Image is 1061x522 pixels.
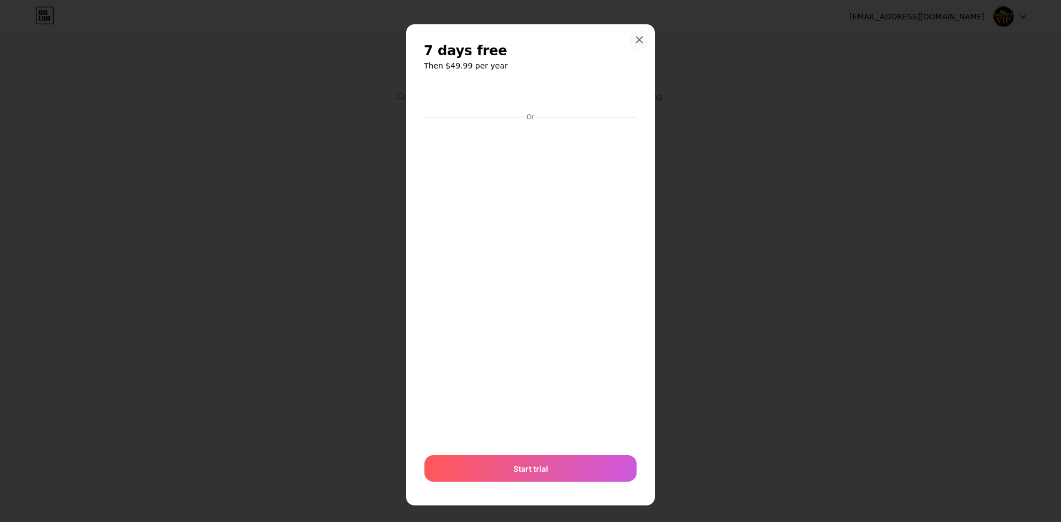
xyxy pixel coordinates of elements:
h6: Then $49.99 per year [424,60,637,71]
span: 7 days free [424,42,507,60]
div: Or [524,113,537,122]
iframe: Secure payment input frame [422,123,639,444]
iframe: Secure payment button frame [424,83,637,109]
span: Start trial [513,463,548,474]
